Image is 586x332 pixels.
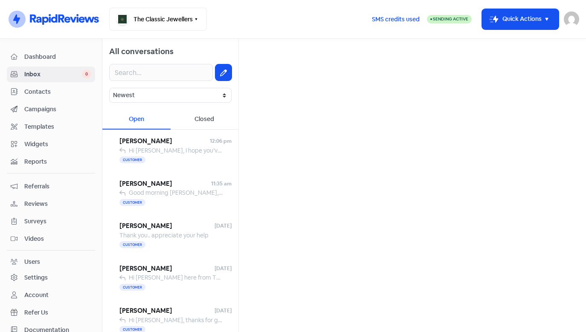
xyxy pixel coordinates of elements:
span: 0 [82,70,91,78]
a: Refer Us [7,305,95,320]
span: Refer Us [24,308,91,317]
span: Referrals [24,182,91,191]
span: [DATE] [215,265,232,272]
span: [PERSON_NAME] [119,179,211,189]
span: Reviews [24,199,91,208]
span: Surveys [24,217,91,226]
span: 12:06 pm [210,137,232,145]
a: Reviews [7,196,95,212]
div: Users [24,257,40,266]
span: Reports [24,157,91,166]
span: [PERSON_NAME] [119,306,215,316]
button: The Classic Jewellers [109,8,207,31]
button: Quick Actions [482,9,559,29]
a: Reports [7,154,95,170]
span: Contacts [24,87,91,96]
span: Campaigns [24,105,91,114]
span: [PERSON_NAME] [119,264,215,274]
span: [PERSON_NAME] [119,136,210,146]
a: Users [7,254,95,270]
div: Settings [24,273,48,282]
span: Customer [119,199,145,206]
a: Surveys [7,214,95,229]
span: Thank you.. appreciate your help [119,231,209,239]
a: Widgets [7,136,95,152]
span: Inbox [24,70,82,79]
span: Customer [119,241,145,248]
span: Templates [24,122,91,131]
a: SMS credits used [365,14,427,23]
a: Dashboard [7,49,95,65]
span: SMS credits used [372,15,420,24]
span: 11:35 am [211,180,232,188]
span: [DATE] [215,307,232,315]
span: Widgets [24,140,91,149]
div: Account [24,291,49,300]
a: Contacts [7,84,95,100]
input: Search... [109,64,213,81]
a: Videos [7,231,95,247]
span: Sending Active [433,16,468,22]
a: Account [7,287,95,303]
a: Templates [7,119,95,135]
span: Customer [119,156,145,163]
div: Closed [171,110,239,130]
div: Open [102,110,171,130]
a: Settings [7,270,95,286]
span: [DATE] [215,222,232,230]
span: All conversations [109,46,174,56]
a: Referrals [7,179,95,194]
a: Inbox 0 [7,66,95,82]
span: Videos [24,234,91,243]
span: [PERSON_NAME] [119,221,215,231]
a: Sending Active [427,14,472,24]
span: Dashboard [24,52,91,61]
img: User [564,12,579,27]
a: Campaigns [7,101,95,117]
span: Customer [119,284,145,291]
